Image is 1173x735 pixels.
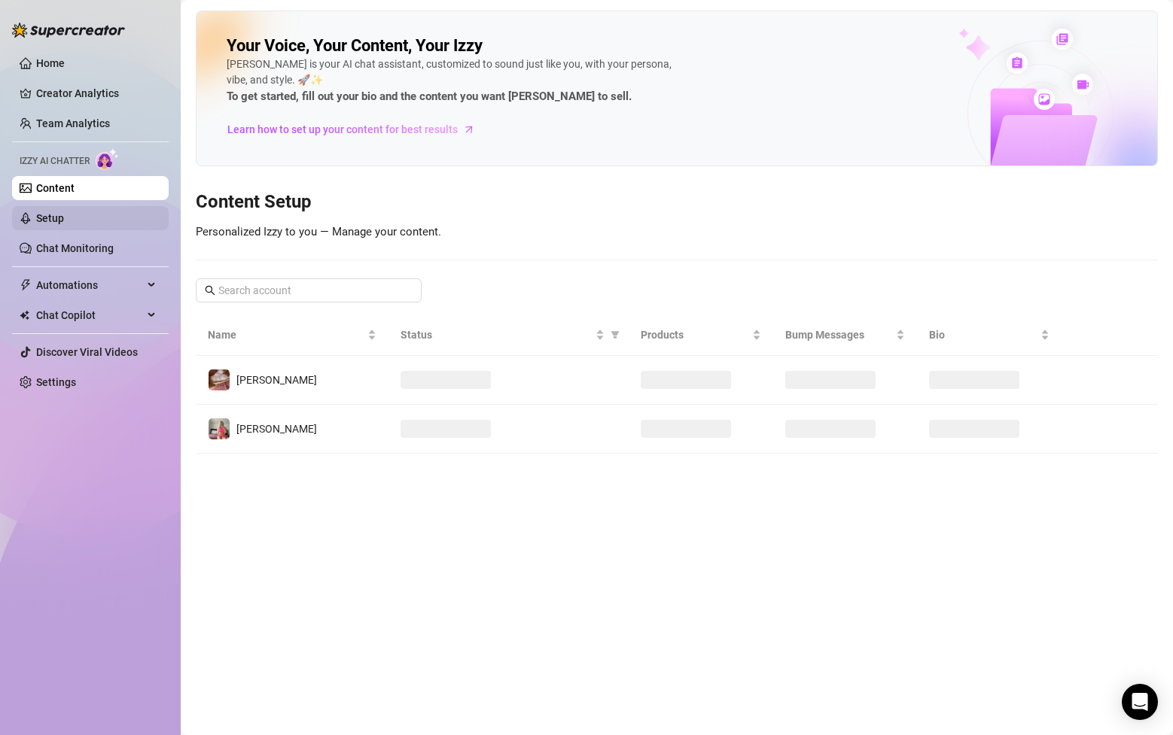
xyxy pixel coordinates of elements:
[227,121,458,138] span: Learn how to set up your content for best results
[227,35,483,56] h2: Your Voice, Your Content, Your Izzy
[629,314,773,356] th: Products
[196,190,1158,214] h3: Content Setup
[236,423,317,435] span: [PERSON_NAME]
[608,323,623,346] span: filter
[611,330,620,339] span: filter
[1080,375,1091,385] span: right
[36,57,65,69] a: Home
[20,154,90,169] span: Izzy AI Chatter
[20,279,32,291] span: thunderbolt
[388,314,629,356] th: Status
[209,418,230,439] img: Susanna
[36,81,157,105] a: Creator Analytics
[1080,424,1091,434] span: right
[96,148,119,170] img: AI Chatter
[196,225,441,238] span: Personalized Izzy to you — Manage your content.
[36,303,143,327] span: Chat Copilot
[208,326,364,343] span: Name
[401,326,593,343] span: Status
[227,117,486,141] a: Learn how to set up your content for best results
[227,56,678,106] div: [PERSON_NAME] is your AI chat assistant, customized to sound just like you, with your persona, vi...
[205,285,215,296] span: search
[917,314,1062,356] th: Bio
[236,374,317,386] span: [PERSON_NAME]
[227,90,632,103] strong: To get started, fill out your bio and the content you want [PERSON_NAME] to sell.
[36,212,64,224] a: Setup
[196,314,388,356] th: Name
[209,369,230,390] img: Susanna
[773,314,918,356] th: Bump Messages
[1074,417,1098,441] button: right
[36,346,138,358] a: Discover Viral Videos
[36,117,110,129] a: Team Analytics
[36,182,75,194] a: Content
[36,273,143,297] span: Automations
[20,310,29,320] img: Chat Copilot
[1074,368,1098,392] button: right
[36,376,76,388] a: Settings
[12,23,125,38] img: logo-BBDzfeDw.svg
[641,326,749,343] span: Products
[785,326,894,343] span: Bump Messages
[218,282,401,299] input: Search account
[462,122,477,137] span: arrow-right
[929,326,1037,343] span: Bio
[36,242,114,254] a: Chat Monitoring
[924,12,1157,166] img: ai-chatter-content-library-cLFOSyPT.png
[1122,684,1158,720] div: Open Intercom Messenger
